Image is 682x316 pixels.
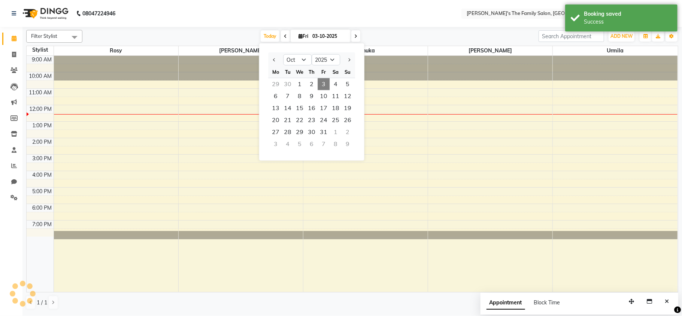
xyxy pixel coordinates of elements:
[28,72,54,80] div: 10:00 AM
[294,102,306,114] span: 15
[346,54,352,66] button: Next month
[318,102,330,114] span: 17
[294,126,306,138] div: Wednesday, October 29, 2025
[610,33,633,39] span: ADD NEW
[330,78,342,90] span: 4
[31,221,54,228] div: 7:00 PM
[306,102,318,114] span: 16
[270,90,282,102] span: 6
[282,90,294,102] div: Tuesday, October 7, 2025
[31,138,54,146] div: 2:00 PM
[318,78,330,90] div: Friday, October 3, 2025
[318,138,330,150] div: Friday, November 7, 2025
[19,3,70,24] img: logo
[342,138,354,150] div: Sunday, November 9, 2025
[318,66,330,78] div: Fr
[342,102,354,114] span: 19
[661,296,672,307] button: Close
[534,299,560,306] span: Block Time
[294,114,306,126] span: 22
[270,138,282,150] div: Monday, November 3, 2025
[282,102,294,114] div: Tuesday, October 14, 2025
[270,90,282,102] div: Monday, October 6, 2025
[330,102,342,114] div: Saturday, October 18, 2025
[282,114,294,126] div: Tuesday, October 21, 2025
[297,33,310,39] span: Fri
[283,54,312,66] select: Select month
[282,102,294,114] span: 14
[553,46,678,55] span: urmila
[312,54,340,66] select: Select year
[282,66,294,78] div: Tu
[330,78,342,90] div: Saturday, October 4, 2025
[342,114,354,126] span: 26
[282,114,294,126] span: 21
[318,102,330,114] div: Friday, October 17, 2025
[342,102,354,114] div: Sunday, October 19, 2025
[31,188,54,195] div: 5:00 PM
[37,299,47,307] span: 1 / 1
[306,90,318,102] div: Thursday, October 9, 2025
[31,56,54,64] div: 9:00 AM
[28,89,54,97] div: 11:00 AM
[294,78,306,90] span: 1
[294,126,306,138] span: 29
[306,114,318,126] span: 23
[428,46,552,55] span: [PERSON_NAME]
[31,171,54,179] div: 4:00 PM
[342,126,354,138] div: Sunday, November 2, 2025
[306,66,318,78] div: Th
[306,126,318,138] div: Thursday, October 30, 2025
[310,31,348,42] input: 2025-10-03
[294,102,306,114] div: Wednesday, October 15, 2025
[318,90,330,102] span: 10
[306,138,318,150] div: Thursday, November 6, 2025
[330,114,342,126] span: 25
[330,102,342,114] span: 18
[584,18,672,26] div: Success
[318,114,330,126] div: Friday, October 24, 2025
[487,296,525,310] span: Appointment
[261,30,279,42] span: Today
[306,126,318,138] span: 30
[271,54,278,66] button: Previous month
[270,78,282,90] div: Monday, September 29, 2025
[342,66,354,78] div: Su
[342,114,354,126] div: Sunday, October 26, 2025
[318,114,330,126] span: 24
[282,138,294,150] div: Tuesday, November 4, 2025
[330,126,342,138] div: Saturday, November 1, 2025
[303,46,428,55] span: Renuka
[342,78,354,90] div: Sunday, October 5, 2025
[330,138,342,150] div: Saturday, November 8, 2025
[54,46,178,55] span: Rosy
[282,126,294,138] span: 28
[342,90,354,102] span: 12
[342,90,354,102] div: Sunday, October 12, 2025
[306,78,318,90] div: Thursday, October 2, 2025
[270,102,282,114] span: 13
[294,114,306,126] div: Wednesday, October 22, 2025
[28,105,54,113] div: 12:00 PM
[294,90,306,102] div: Wednesday, October 8, 2025
[539,30,604,42] input: Search Appointment
[306,114,318,126] div: Thursday, October 23, 2025
[330,66,342,78] div: Sa
[270,126,282,138] div: Monday, October 27, 2025
[31,33,57,39] span: Filter Stylist
[306,102,318,114] div: Thursday, October 16, 2025
[294,66,306,78] div: We
[306,78,318,90] span: 2
[342,78,354,90] span: 5
[294,138,306,150] div: Wednesday, November 5, 2025
[282,126,294,138] div: Tuesday, October 28, 2025
[584,10,672,18] div: Booking saved
[306,90,318,102] span: 9
[270,102,282,114] div: Monday, October 13, 2025
[282,90,294,102] span: 7
[270,66,282,78] div: Mo
[609,31,634,42] button: ADD NEW
[294,90,306,102] span: 8
[31,122,54,130] div: 1:00 PM
[318,126,330,138] span: 31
